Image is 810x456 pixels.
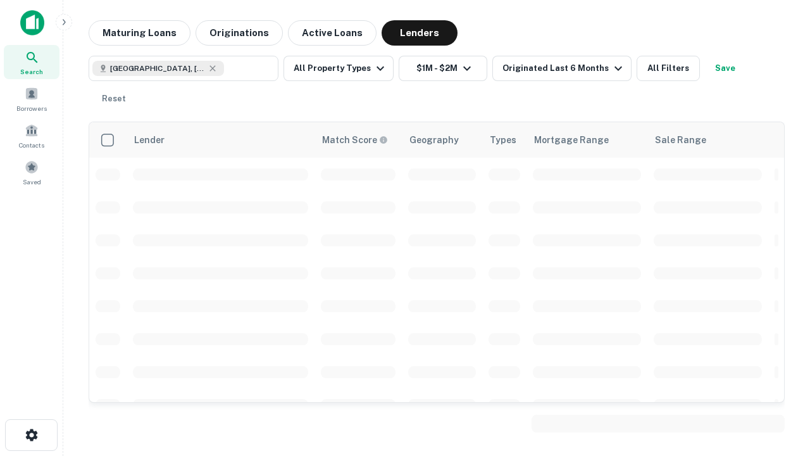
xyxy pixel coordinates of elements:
[315,122,402,158] th: Capitalize uses an advanced AI algorithm to match your search with the best lender. The match sco...
[747,355,810,415] iframe: Chat Widget
[534,132,609,148] div: Mortgage Range
[4,82,59,116] a: Borrowers
[409,132,459,148] div: Geography
[502,61,626,76] div: Originated Last 6 Months
[647,122,768,158] th: Sale Range
[705,56,745,81] button: Save your search to get updates of matches that match your search criteria.
[283,56,394,81] button: All Property Types
[20,66,43,77] span: Search
[526,122,647,158] th: Mortgage Range
[482,122,526,158] th: Types
[16,103,47,113] span: Borrowers
[89,20,190,46] button: Maturing Loans
[382,20,458,46] button: Lenders
[4,45,59,79] a: Search
[196,20,283,46] button: Originations
[399,56,487,81] button: $1M - $2M
[110,63,205,74] span: [GEOGRAPHIC_DATA], [GEOGRAPHIC_DATA], [GEOGRAPHIC_DATA]
[23,177,41,187] span: Saved
[127,122,315,158] th: Lender
[19,140,44,150] span: Contacts
[4,155,59,189] a: Saved
[637,56,700,81] button: All Filters
[402,122,482,158] th: Geography
[655,132,706,148] div: Sale Range
[490,132,516,148] div: Types
[492,56,632,81] button: Originated Last 6 Months
[322,133,385,147] h6: Match Score
[4,118,59,153] a: Contacts
[322,133,388,147] div: Capitalize uses an advanced AI algorithm to match your search with the best lender. The match sco...
[20,10,44,35] img: capitalize-icon.png
[134,132,165,148] div: Lender
[94,86,134,111] button: Reset
[288,20,377,46] button: Active Loans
